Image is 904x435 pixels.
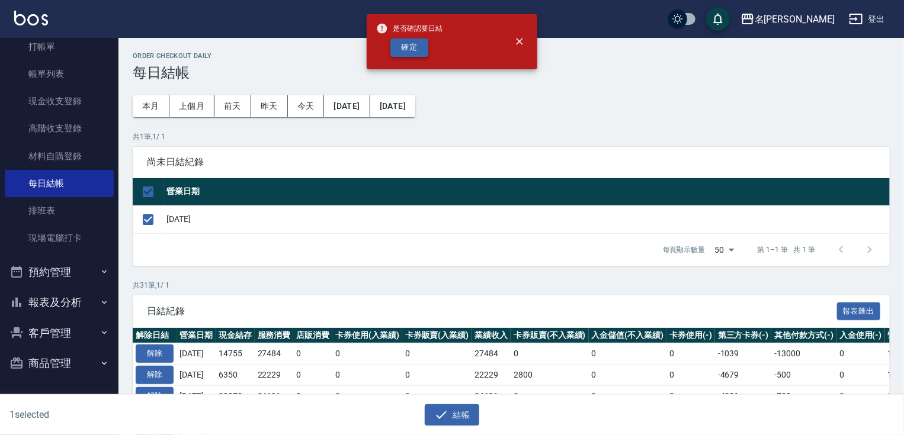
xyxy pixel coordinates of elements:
[390,38,428,57] button: 確定
[511,343,589,365] td: 0
[472,343,511,365] td: 27484
[332,328,402,343] th: 卡券使用(入業績)
[5,224,114,252] a: 現場電腦打卡
[472,328,511,343] th: 業績收入
[216,385,255,407] td: 29970
[332,343,402,365] td: 0
[136,344,174,363] button: 解除
[370,95,415,117] button: [DATE]
[715,343,772,365] td: -1039
[293,365,332,386] td: 0
[425,404,480,426] button: 結帳
[837,305,881,316] a: 報表匯出
[14,11,48,25] img: Logo
[666,365,715,386] td: 0
[133,65,890,81] h3: 每日結帳
[133,131,890,142] p: 共 1 筆, 1 / 1
[836,365,885,386] td: 0
[5,88,114,115] a: 現金收支登錄
[758,244,815,255] p: 第 1–1 筆 共 1 筆
[216,365,255,386] td: 6350
[771,343,836,365] td: -13000
[736,7,839,31] button: 名[PERSON_NAME]
[5,257,114,288] button: 預約管理
[136,366,174,384] button: 解除
[164,178,890,206] th: 營業日期
[666,385,715,407] td: 0
[715,385,772,407] td: -4021
[133,95,169,117] button: 本月
[147,305,837,317] span: 日結紀錄
[5,115,114,142] a: 高階收支登錄
[9,407,224,422] h6: 1 selected
[771,365,836,386] td: -500
[472,365,511,386] td: 22229
[214,95,251,117] button: 前天
[136,387,174,405] button: 解除
[332,385,402,407] td: 0
[324,95,370,117] button: [DATE]
[402,328,472,343] th: 卡券販賣(入業績)
[177,385,216,407] td: [DATE]
[255,385,294,407] td: 24691
[147,156,876,168] span: 尚未日結紀錄
[293,343,332,365] td: 0
[836,385,885,407] td: 0
[133,280,890,291] p: 共 31 筆, 1 / 1
[5,287,114,318] button: 報表及分析
[710,234,739,266] div: 50
[255,343,294,365] td: 27484
[402,385,472,407] td: 0
[836,343,885,365] td: 0
[706,7,730,31] button: save
[472,385,511,407] td: 24691
[293,385,332,407] td: 0
[511,365,589,386] td: 2800
[255,365,294,386] td: 22229
[177,343,216,365] td: [DATE]
[5,33,114,60] a: 打帳單
[837,302,881,321] button: 報表匯出
[288,95,325,117] button: 今天
[5,60,114,88] a: 帳單列表
[5,318,114,349] button: 客戶管理
[666,328,715,343] th: 卡券使用(-)
[771,385,836,407] td: -700
[5,170,114,197] a: 每日結帳
[771,328,836,343] th: 其他付款方式(-)
[511,328,589,343] th: 卡券販賣(不入業績)
[589,365,667,386] td: 0
[507,28,533,54] button: close
[133,52,890,60] h2: Order checkout daily
[251,95,288,117] button: 昨天
[836,328,885,343] th: 入金使用(-)
[133,328,177,343] th: 解除日結
[332,365,402,386] td: 0
[402,365,472,386] td: 0
[715,328,772,343] th: 第三方卡券(-)
[844,8,890,30] button: 登出
[663,244,706,255] p: 每頁顯示數量
[755,12,835,27] div: 名[PERSON_NAME]
[715,365,772,386] td: -4679
[589,385,667,407] td: 0
[589,328,667,343] th: 入金儲值(不入業績)
[589,343,667,365] td: 0
[5,197,114,224] a: 排班表
[177,328,216,343] th: 營業日期
[5,143,114,170] a: 材料自購登錄
[177,365,216,386] td: [DATE]
[216,328,255,343] th: 現金結存
[164,205,890,233] td: [DATE]
[511,385,589,407] td: 0
[5,348,114,379] button: 商品管理
[376,22,443,34] span: 是否確認要日結
[216,343,255,365] td: 14755
[402,343,472,365] td: 0
[666,343,715,365] td: 0
[169,95,214,117] button: 上個月
[255,328,294,343] th: 服務消費
[293,328,332,343] th: 店販消費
